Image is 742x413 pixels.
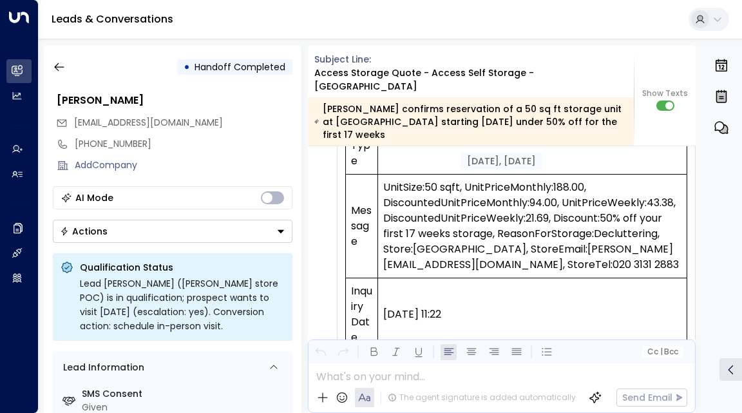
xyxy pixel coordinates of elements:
[184,55,190,79] div: •
[378,175,687,278] td: UnitSize:50 sqft, UnitPriceMonthly:188.00, DiscountedUnitPriceMonthly:94.00, UnitPriceWeekly:43.3...
[82,387,287,401] label: SMS Consent
[75,137,292,151] div: [PHONE_NUMBER]
[59,361,144,374] div: Lead Information
[80,276,285,333] div: Lead [PERSON_NAME] ([PERSON_NAME] store POC) is in qualification; prospect wants to visit [DATE] ...
[75,191,113,204] div: AI Mode
[53,220,292,243] div: Button group with a nested menu
[647,347,678,356] span: Cc Bcc
[57,93,292,108] div: [PERSON_NAME]
[345,175,378,278] td: Message
[345,278,378,351] td: Inquiry Date
[52,12,173,26] a: Leads & Conversations
[314,53,371,66] span: Subject Line:
[314,66,634,93] div: Access Storage Quote - Access Self Storage - [GEOGRAPHIC_DATA]
[74,116,223,129] span: [EMAIL_ADDRESS][DOMAIN_NAME]
[461,153,542,169] div: [DATE], [DATE]
[388,392,576,403] div: The agent signature is added automatically
[312,344,328,360] button: Undo
[60,226,108,237] div: Actions
[75,158,292,172] div: AddCompany
[335,344,351,360] button: Redo
[74,116,223,130] span: shan08@hotmail.co.uk
[195,61,285,73] span: Handoff Completed
[642,88,688,99] span: Show Texts
[378,278,687,351] td: [DATE] 11:22
[642,346,683,358] button: Cc|Bcc
[314,102,627,141] div: [PERSON_NAME] confirms reservation of a 50 sq ft storage unit at [GEOGRAPHIC_DATA] starting [DATE...
[53,220,292,243] button: Actions
[80,261,285,274] p: Qualification Status
[660,347,662,356] span: |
